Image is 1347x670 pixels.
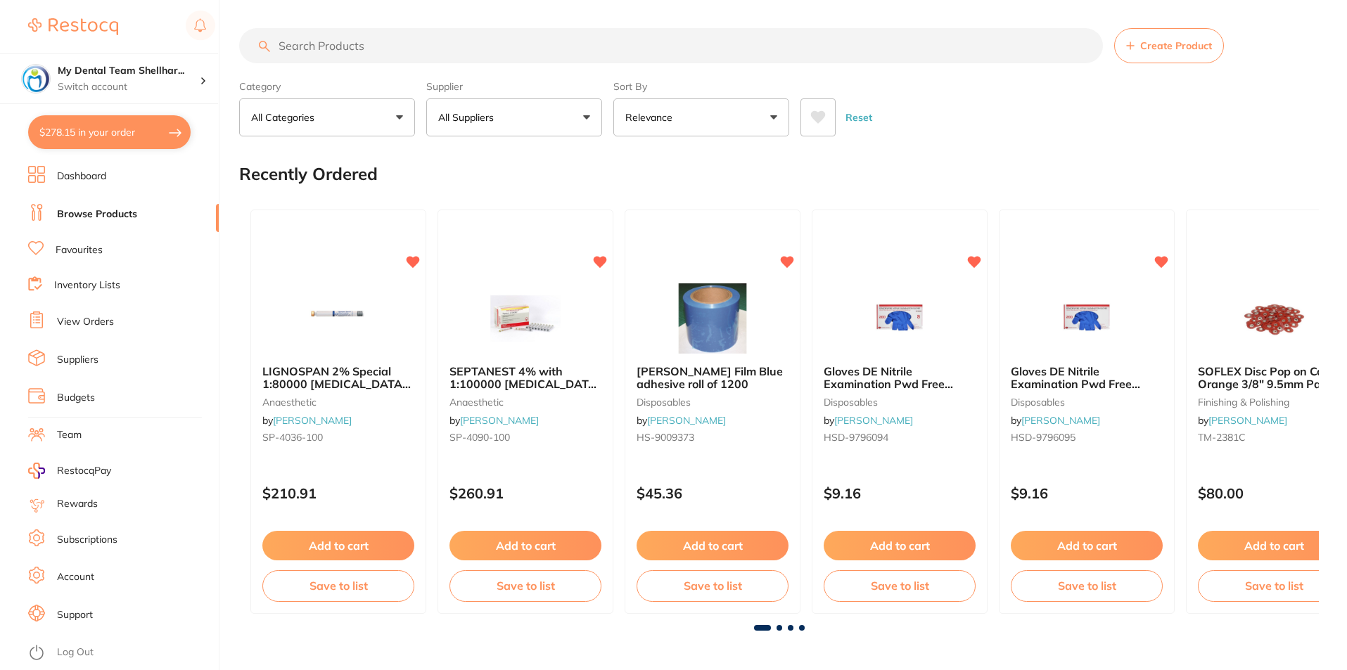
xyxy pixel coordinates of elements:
[57,169,106,183] a: Dashboard
[449,414,539,427] span: by
[262,570,414,601] button: Save to list
[57,353,98,367] a: Suppliers
[824,485,976,501] p: $9.16
[28,18,118,35] img: Restocq Logo
[637,531,789,560] button: Add to cart
[1011,397,1163,408] small: disposables
[58,64,200,78] h4: My Dental Team Shellharbour
[637,414,726,427] span: by
[1011,414,1100,427] span: by
[251,110,320,124] p: All Categories
[57,570,94,584] a: Account
[1198,414,1287,427] span: by
[637,397,789,408] small: disposables
[262,485,414,501] p: $210.91
[57,207,137,221] a: Browse Products
[647,414,726,427] a: [PERSON_NAME]
[262,365,414,391] b: LIGNOSPAN 2% Special 1:80000 adrenalin 2.2ml 2xBox 50 Blue
[824,531,976,560] button: Add to cart
[824,432,976,443] small: HSD-9796094
[293,283,384,354] img: LIGNOSPAN 2% Special 1:80000 adrenalin 2.2ml 2xBox 50 Blue
[1011,570,1163,601] button: Save to list
[480,283,571,354] img: SEPTANEST 4% with 1:100000 adrenalin 2.2ml 2xBox 50 GOLD
[262,397,414,408] small: anaesthetic
[58,80,200,94] p: Switch account
[54,278,120,292] a: Inventory Lists
[1208,414,1287,427] a: [PERSON_NAME]
[239,165,378,184] h2: Recently Ordered
[22,65,50,93] img: My Dental Team Shellharbour
[834,414,913,427] a: [PERSON_NAME]
[57,315,114,329] a: View Orders
[449,531,601,560] button: Add to cart
[57,428,82,442] a: Team
[1011,432,1163,443] small: HSD-9796095
[57,608,93,622] a: Support
[449,485,601,501] p: $260.91
[1021,414,1100,427] a: [PERSON_NAME]
[1228,283,1320,354] img: SOFLEX Disc Pop on Coarse Orange 3/8" 9.5mm Pack of 85
[56,243,103,257] a: Favourites
[1041,283,1132,354] img: Gloves DE Nitrile Examination Pwd Free Medium Box 200
[426,80,602,93] label: Supplier
[449,397,601,408] small: anaesthetic
[1114,28,1224,63] button: Create Product
[449,432,601,443] small: SP-4090-100
[1140,40,1212,51] span: Create Product
[460,414,539,427] a: [PERSON_NAME]
[239,28,1103,63] input: Search Products
[28,11,118,43] a: Restocq Logo
[824,397,976,408] small: disposables
[1011,485,1163,501] p: $9.16
[57,533,117,547] a: Subscriptions
[637,365,789,391] b: HENRY SCHEIN Barrier Film Blue adhesive roll of 1200
[438,110,499,124] p: All Suppliers
[273,414,352,427] a: [PERSON_NAME]
[637,570,789,601] button: Save to list
[57,391,95,405] a: Budgets
[625,110,678,124] p: Relevance
[426,98,602,136] button: All Suppliers
[28,463,111,479] a: RestocqPay
[824,414,913,427] span: by
[449,365,601,391] b: SEPTANEST 4% with 1:100000 adrenalin 2.2ml 2xBox 50 GOLD
[57,497,98,511] a: Rewards
[824,570,976,601] button: Save to list
[57,464,111,478] span: RestocqPay
[824,365,976,391] b: Gloves DE Nitrile Examination Pwd Free Small Box 200
[613,98,789,136] button: Relevance
[854,283,945,354] img: Gloves DE Nitrile Examination Pwd Free Small Box 200
[262,414,352,427] span: by
[667,283,758,354] img: HENRY SCHEIN Barrier Film Blue adhesive roll of 1200
[841,98,876,136] button: Reset
[262,432,414,443] small: SP-4036-100
[637,485,789,501] p: $45.36
[1011,365,1163,391] b: Gloves DE Nitrile Examination Pwd Free Medium Box 200
[28,115,191,149] button: $278.15 in your order
[57,645,94,659] a: Log Out
[1011,531,1163,560] button: Add to cart
[449,570,601,601] button: Save to list
[613,80,789,93] label: Sort By
[28,642,215,664] button: Log Out
[239,98,415,136] button: All Categories
[637,432,789,443] small: HS-9009373
[28,463,45,479] img: RestocqPay
[239,80,415,93] label: Category
[262,531,414,560] button: Add to cart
